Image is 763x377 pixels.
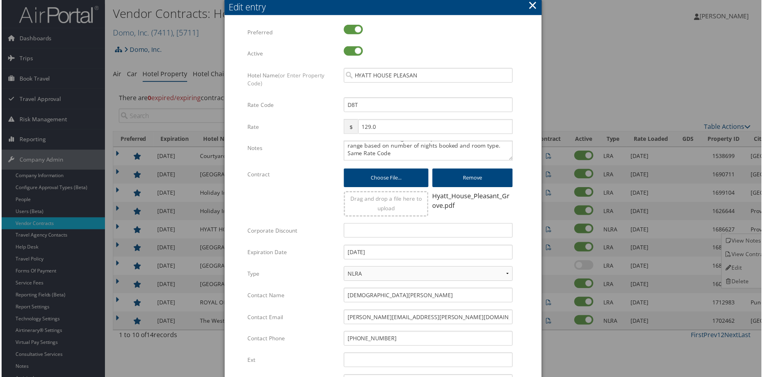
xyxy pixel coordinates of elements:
[247,68,338,92] label: Hotel Name
[350,195,422,213] span: Drag and drop a file here to upload
[247,224,338,239] label: Corporate Discount
[247,72,324,87] span: (or Enter Property Code)
[247,98,338,113] label: Rate Code
[247,311,338,326] label: Contact Email
[433,192,513,211] div: Hyatt_House_Pleasant_Grove.pdf
[247,120,338,135] label: Rate
[247,267,338,282] label: Type
[247,25,338,40] label: Preferred
[228,1,542,13] div: Edit entry
[247,354,338,369] label: Ext
[247,332,338,347] label: Contact Phone
[247,141,338,156] label: Notes
[247,246,338,261] label: Expiration Date
[433,169,513,188] button: Remove
[247,168,338,183] label: Contract
[247,289,338,304] label: Contact Name
[344,332,513,347] input: (___) ___-____
[344,120,358,134] span: $
[247,46,338,61] label: Active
